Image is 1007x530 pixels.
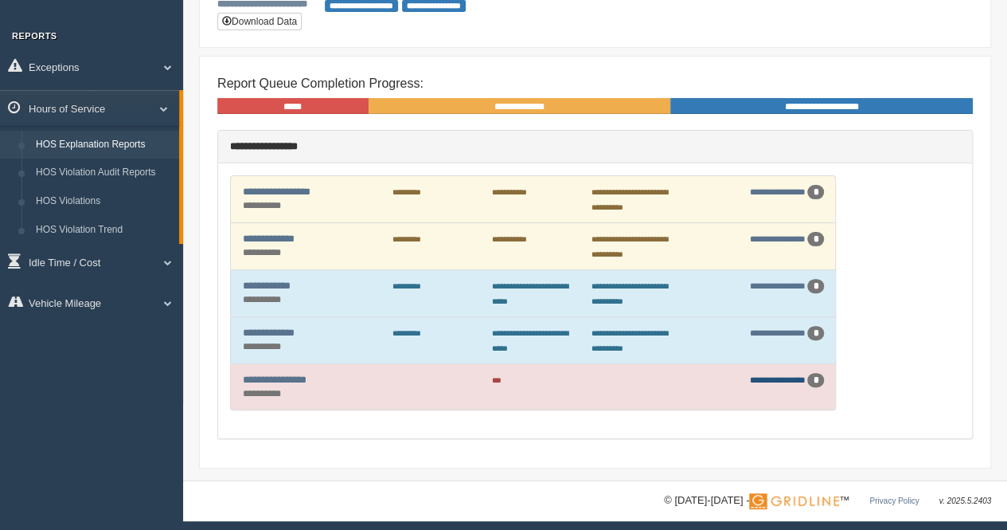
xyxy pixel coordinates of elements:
a: HOS Violations [29,187,179,216]
span: v. 2025.5.2403 [939,497,991,505]
a: HOS Violation Trend [29,216,179,245]
h4: Report Queue Completion Progress: [217,77,973,91]
a: HOS Violation Audit Reports [29,159,179,187]
img: Gridline [749,493,839,509]
div: © [DATE]-[DATE] - ™ [664,493,991,509]
a: Privacy Policy [869,497,919,505]
a: HOS Explanation Reports [29,131,179,159]
button: Download Data [217,13,302,30]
